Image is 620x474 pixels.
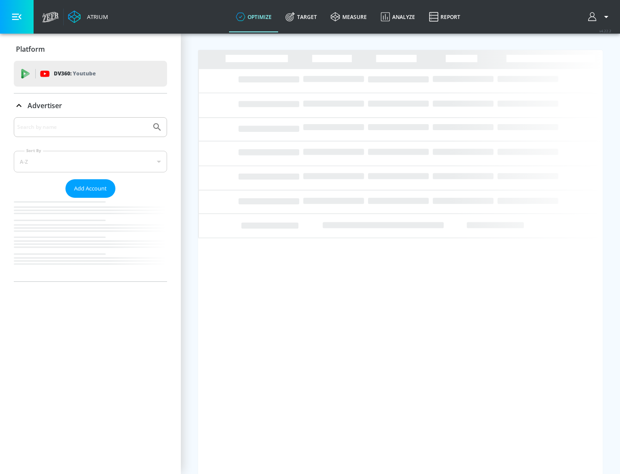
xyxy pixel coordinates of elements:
[324,1,374,32] a: measure
[14,151,167,172] div: A-Z
[84,13,108,21] div: Atrium
[28,101,62,110] p: Advertiser
[14,94,167,118] div: Advertiser
[14,198,167,281] nav: list of Advertiser
[65,179,115,198] button: Add Account
[68,10,108,23] a: Atrium
[25,148,43,153] label: Sort By
[74,184,107,193] span: Add Account
[14,117,167,281] div: Advertiser
[17,122,148,133] input: Search by name
[73,69,96,78] p: Youtube
[54,69,96,78] p: DV360:
[422,1,467,32] a: Report
[14,61,167,87] div: DV360: Youtube
[16,44,45,54] p: Platform
[374,1,422,32] a: Analyze
[279,1,324,32] a: Target
[14,37,167,61] div: Platform
[229,1,279,32] a: optimize
[599,28,611,33] span: v 4.22.2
